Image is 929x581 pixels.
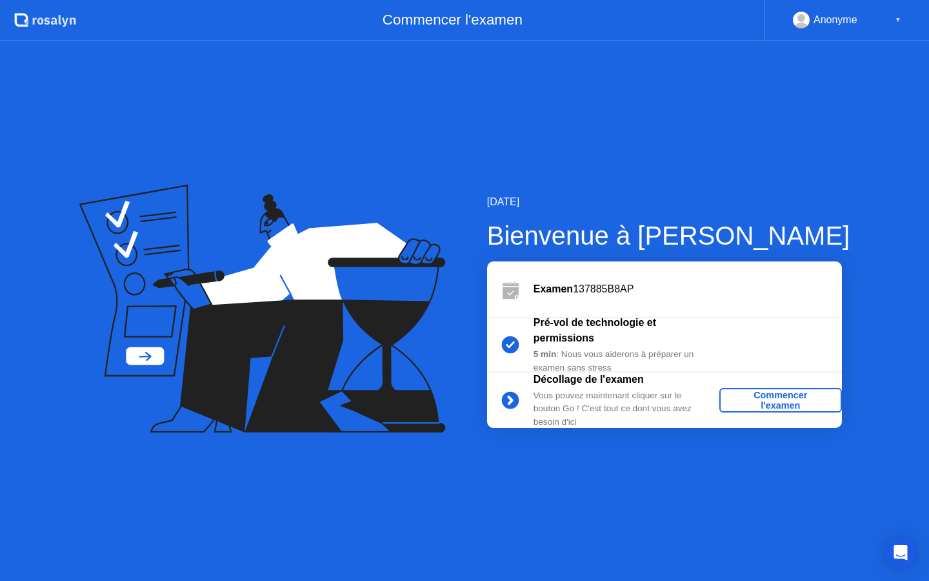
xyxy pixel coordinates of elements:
div: [DATE] [487,194,850,210]
div: Commencer l'examen [724,390,837,411]
div: Anonyme [814,12,857,28]
b: Pré-vol de technologie et permissions [534,317,656,343]
button: Commencer l'examen [719,388,842,413]
div: : Nous vous aiderons à préparer un examen sans stress [534,348,719,374]
b: Décollage de l'examen [534,374,644,385]
div: 137885B8AP [534,281,842,297]
b: Examen [534,283,573,294]
div: Vous pouvez maintenant cliquer sur le bouton Go ! C'est tout ce dont vous avez besoin d'ici [534,389,719,429]
div: Open Intercom Messenger [885,537,916,568]
b: 5 min [534,349,557,359]
div: Bienvenue à [PERSON_NAME] [487,216,850,255]
div: ▼ [895,12,901,28]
